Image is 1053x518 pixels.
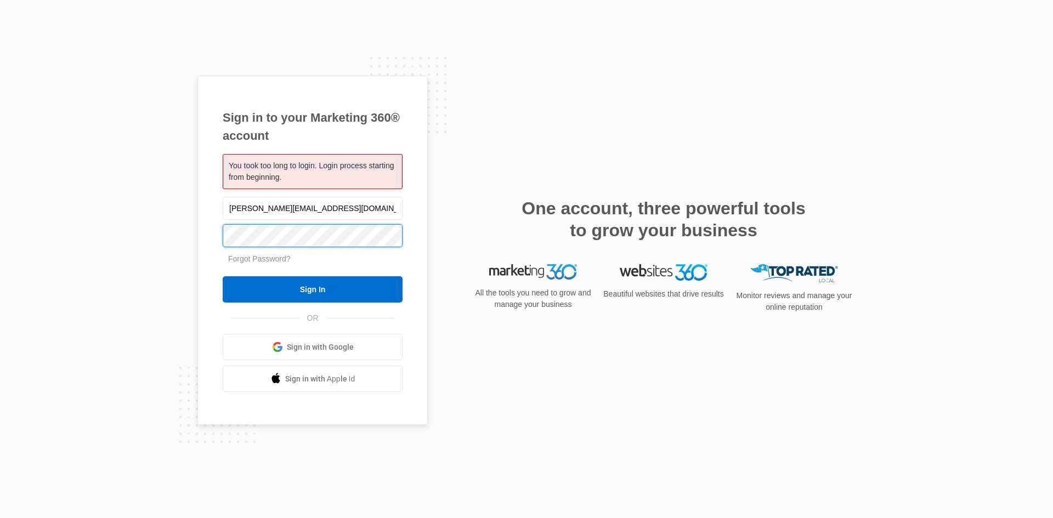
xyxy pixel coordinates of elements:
[620,264,707,280] img: Websites 360
[223,197,403,220] input: Email
[223,109,403,145] h1: Sign in to your Marketing 360® account
[472,287,595,310] p: All the tools you need to grow and manage your business
[229,161,394,181] span: You took too long to login. Login process starting from beginning.
[285,373,355,385] span: Sign in with Apple Id
[223,276,403,303] input: Sign In
[750,264,838,282] img: Top Rated Local
[223,334,403,360] a: Sign in with Google
[287,341,354,353] span: Sign in with Google
[733,290,856,313] p: Monitor reviews and manage your online reputation
[489,264,577,280] img: Marketing 360
[223,366,403,392] a: Sign in with Apple Id
[602,288,725,300] p: Beautiful websites that drive results
[228,254,291,263] a: Forgot Password?
[518,197,809,241] h2: One account, three powerful tools to grow your business
[299,312,326,324] span: OR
